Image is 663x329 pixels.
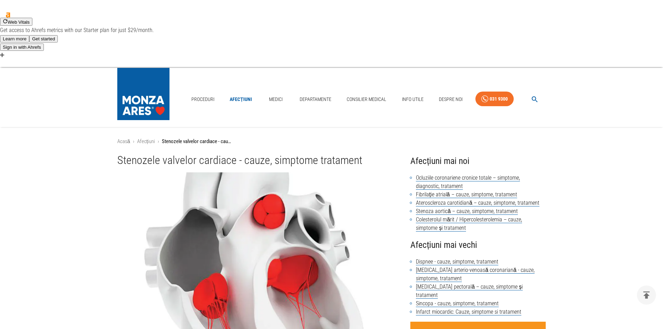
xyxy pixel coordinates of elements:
[3,45,41,50] span: Sign in with Ahrefs
[416,283,523,299] a: [MEDICAL_DATA] pectorală – cauze, simptome și tratament
[227,92,255,107] a: Afecțiuni
[117,154,400,167] h1: Stenozele valvelor cardiace - cauze, simptome tratament
[265,92,287,107] a: Medici
[416,199,539,206] a: Ateroscleroza carotidiană – cauze, simptome, tratament
[189,92,217,107] a: Proceduri
[117,138,130,144] a: Acasă
[133,138,134,146] li: ›
[416,258,498,265] a: Dispnee - cauze, simptome, tratament
[8,19,30,25] span: Web Vitals
[410,154,546,168] h4: Afecțiuni mai noi
[416,308,521,315] a: Infarct miocardic: Cauze, simptome si tratament
[297,92,334,107] a: Departamente
[490,95,508,103] div: 031 9300
[158,138,159,146] li: ›
[416,174,520,190] a: Ocluziile coronariene cronice totale – simptome, diagnostic, tratament
[436,92,465,107] a: Despre Noi
[344,92,389,107] a: Consilier Medical
[137,138,155,144] a: Afecțiuni
[416,216,522,232] a: Colesterolul mărit / Hipercolesterolemia – cauze, simptome și tratament
[117,138,546,146] nav: breadcrumb
[475,92,514,107] a: 031 9300
[416,267,535,282] a: [MEDICAL_DATA] arterio-venoasă coronariană - cauze, simptome, tratament
[416,208,518,215] a: Stenoza aortică – cauze, simptome, tratament
[416,300,499,307] a: Sincopa - cauze, simptome, tratament
[637,285,656,305] button: delete
[410,238,546,252] h4: Afecțiuni mai vechi
[162,138,231,146] p: Stenozele valvelor cardiace - cauze, simptome tratament
[399,92,426,107] a: Info Utile
[416,191,517,198] a: Fibrilație atrială – cauze, simptome, tratament
[29,35,58,42] button: Get started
